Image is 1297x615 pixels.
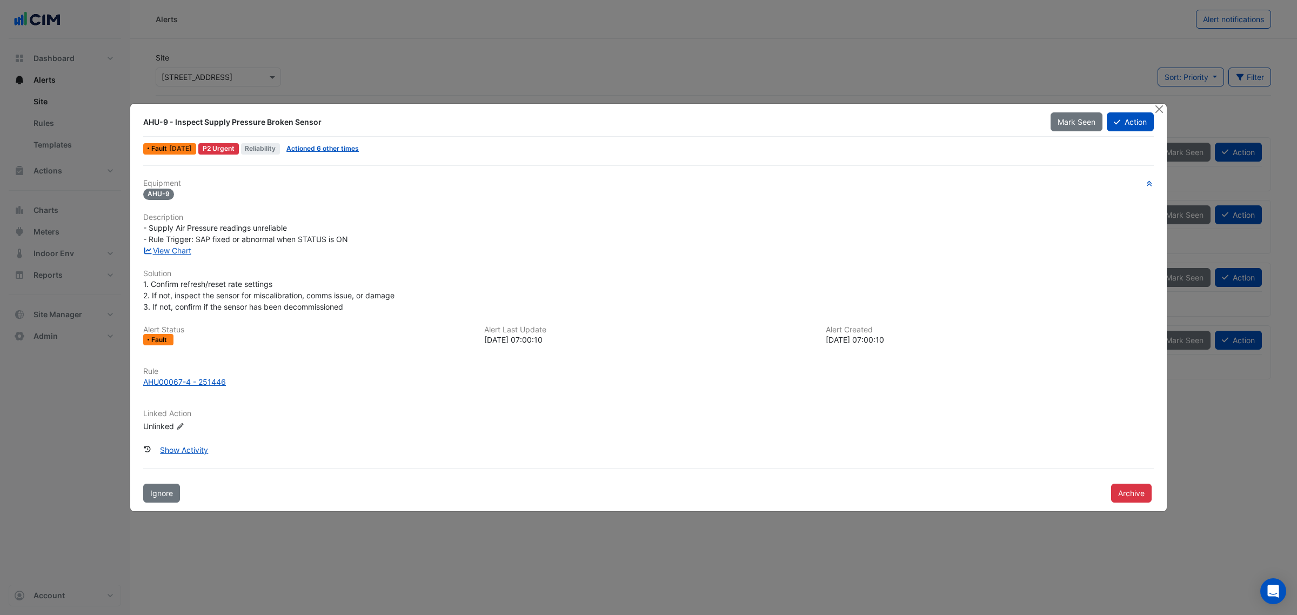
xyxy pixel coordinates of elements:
[143,269,1154,278] h6: Solution
[143,376,1154,387] a: AHU00067-4 - 251446
[169,144,192,152] span: Fri 15-Aug-2025 07:00 AEST
[151,145,169,152] span: Fault
[1051,112,1102,131] button: Mark Seen
[286,144,359,152] a: Actioned 6 other times
[143,325,471,335] h6: Alert Status
[143,117,1038,128] div: AHU-9 - Inspect Supply Pressure Broken Sensor
[143,279,395,311] span: 1. Confirm refresh/reset rate settings 2. If not, inspect the sensor for miscalibration, comms is...
[143,223,348,244] span: - Supply Air Pressure readings unreliable - Rule Trigger: SAP fixed or abnormal when STATUS is ON
[241,143,280,155] span: Reliability
[1111,484,1152,503] button: Archive
[484,325,812,335] h6: Alert Last Update
[176,423,184,431] fa-icon: Edit Linked Action
[143,179,1154,188] h6: Equipment
[143,376,226,387] div: AHU00067-4 - 251446
[143,246,191,255] a: View Chart
[153,440,215,459] button: Show Activity
[826,334,1154,345] div: [DATE] 07:00:10
[143,484,180,503] button: Ignore
[1260,578,1286,604] div: Open Intercom Messenger
[1107,112,1154,131] button: Action
[198,143,239,155] div: P2 Urgent
[143,189,174,200] span: AHU-9
[826,325,1154,335] h6: Alert Created
[484,334,812,345] div: [DATE] 07:00:10
[143,367,1154,376] h6: Rule
[143,420,273,432] div: Unlinked
[1058,117,1095,126] span: Mark Seen
[143,213,1154,222] h6: Description
[143,409,1154,418] h6: Linked Action
[151,337,169,343] span: Fault
[150,489,173,498] span: Ignore
[1153,104,1165,115] button: Close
